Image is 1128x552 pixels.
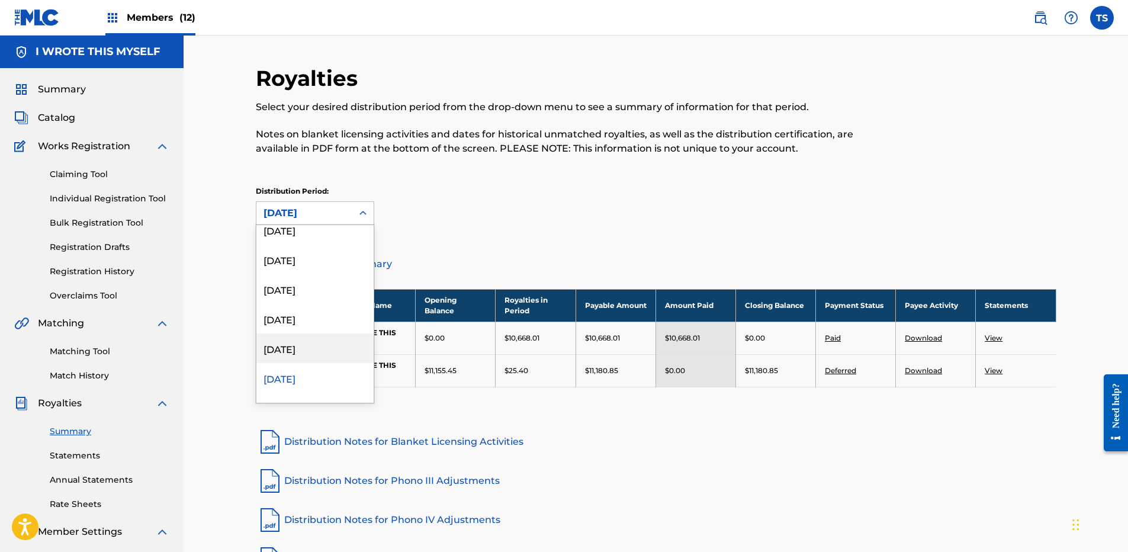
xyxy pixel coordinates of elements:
[585,365,618,376] p: $11,180.85
[38,396,82,410] span: Royalties
[1069,495,1128,552] iframe: Chat Widget
[256,363,374,393] div: [DATE]
[425,333,445,344] p: $0.00
[14,82,86,97] a: SummarySummary
[256,245,374,274] div: [DATE]
[50,217,169,229] a: Bulk Registration Tool
[256,428,284,456] img: pdf
[155,139,169,153] img: expand
[127,11,195,24] span: Members
[825,333,841,342] a: Paid
[976,289,1056,322] th: Statements
[38,82,86,97] span: Summary
[256,65,364,92] h2: Royalties
[50,241,169,253] a: Registration Drafts
[416,289,496,322] th: Opening Balance
[504,333,539,344] p: $10,668.01
[256,100,872,114] p: Select your desired distribution period from the drop-down menu to see a summary of information f...
[256,393,374,422] div: [DATE]
[179,12,195,23] span: (12)
[50,345,169,358] a: Matching Tool
[1090,6,1114,30] div: User Menu
[14,111,75,125] a: CatalogCatalog
[14,139,30,153] img: Works Registration
[14,9,60,26] img: MLC Logo
[50,192,169,205] a: Individual Registration Tool
[576,289,655,322] th: Payable Amount
[50,425,169,438] a: Summary
[256,274,374,304] div: [DATE]
[665,365,685,376] p: $0.00
[1059,6,1083,30] div: Help
[38,316,84,330] span: Matching
[38,525,122,539] span: Member Settings
[256,467,284,495] img: pdf
[256,506,1056,534] a: Distribution Notes for Phono IV Adjustments
[905,333,942,342] a: Download
[38,111,75,125] span: Catalog
[155,396,169,410] img: expand
[985,333,1002,342] a: View
[336,289,416,322] th: Payee Name
[155,316,169,330] img: expand
[50,474,169,486] a: Annual Statements
[256,467,1056,495] a: Distribution Notes for Phono III Adjustments
[256,506,284,534] img: pdf
[905,366,942,375] a: Download
[985,366,1002,375] a: View
[14,111,28,125] img: Catalog
[336,322,416,354] td: I WROTE THIS MYSELF
[496,289,576,322] th: Royalties in Period
[336,354,416,387] td: I WROTE THIS MYSELF
[1064,11,1078,25] img: help
[50,290,169,302] a: Overclaims Tool
[735,289,815,322] th: Closing Balance
[504,365,528,376] p: $25.40
[155,525,169,539] img: expand
[36,45,160,59] h5: I WROTE THIS MYSELF
[256,186,374,197] p: Distribution Period:
[425,365,457,376] p: $11,155.45
[655,289,735,322] th: Amount Paid
[1072,507,1079,543] div: Drag
[1095,365,1128,460] iframe: Resource Center
[896,289,976,322] th: Payee Activity
[665,333,700,344] p: $10,668.01
[50,265,169,278] a: Registration History
[815,289,895,322] th: Payment Status
[14,45,28,59] img: Accounts
[1033,11,1047,25] img: search
[825,366,856,375] a: Deferred
[256,250,1056,278] a: Distribution Summary
[256,428,1056,456] a: Distribution Notes for Blanket Licensing Activities
[256,215,374,245] div: [DATE]
[585,333,620,344] p: $10,668.01
[38,139,130,153] span: Works Registration
[50,498,169,511] a: Rate Sheets
[14,82,28,97] img: Summary
[256,333,374,363] div: [DATE]
[50,168,169,181] a: Claiming Tool
[256,127,872,156] p: Notes on blanket licensing activities and dates for historical unmatched royalties, as well as th...
[105,11,120,25] img: Top Rightsholders
[263,206,345,220] div: [DATE]
[14,396,28,410] img: Royalties
[745,333,765,344] p: $0.00
[50,450,169,462] a: Statements
[50,370,169,382] a: Match History
[1029,6,1052,30] a: Public Search
[745,365,778,376] p: $11,180.85
[14,316,29,330] img: Matching
[256,304,374,333] div: [DATE]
